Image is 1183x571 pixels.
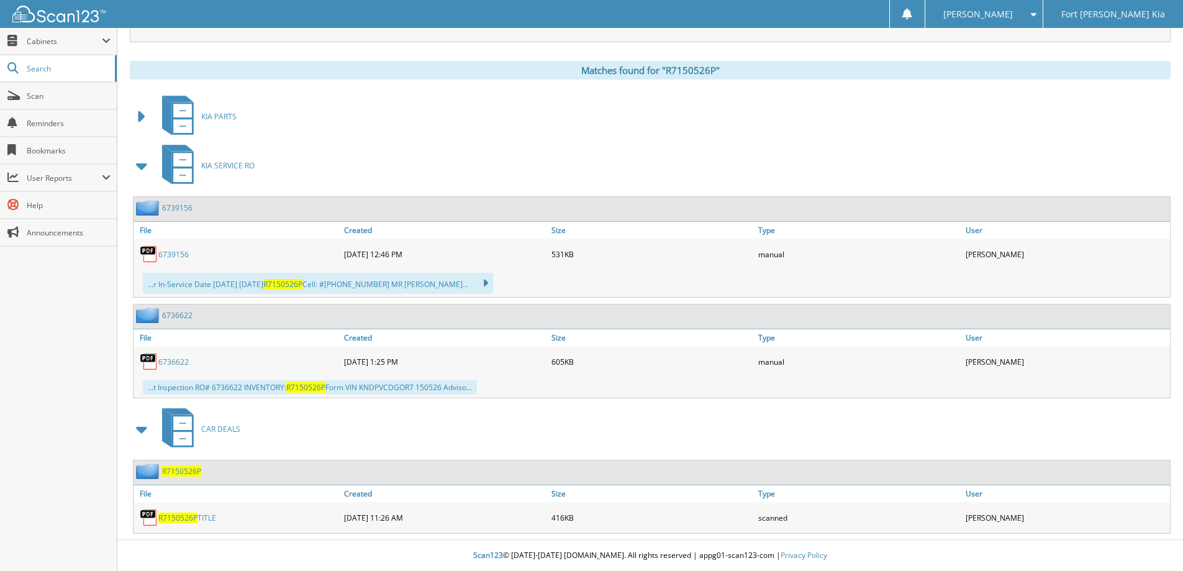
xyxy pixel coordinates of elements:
[755,349,963,374] div: manual
[548,485,756,502] a: Size
[158,357,189,367] a: 6736622
[158,513,197,523] span: R7150526P
[1061,11,1165,18] span: Fort [PERSON_NAME] Kia
[201,111,237,122] span: KIA PARTS
[27,91,111,101] span: Scan
[341,222,548,239] a: Created
[162,310,193,321] a: 6736622
[136,200,162,216] img: folder2.png
[158,249,189,260] a: 6739156
[473,550,503,560] span: Scan123
[1121,511,1183,571] iframe: Chat Widget
[341,505,548,530] div: [DATE] 11:26 AM
[548,222,756,239] a: Size
[548,349,756,374] div: 605KB
[27,200,111,211] span: Help
[963,349,1170,374] div: [PERSON_NAME]
[963,505,1170,530] div: [PERSON_NAME]
[755,242,963,267] div: manual
[201,424,240,434] span: CAR DEALS
[286,382,325,393] span: R7150526P
[341,485,548,502] a: Created
[341,242,548,267] div: [DATE] 12:46 PM
[140,245,158,263] img: PDF.png
[162,203,193,213] a: 6739156
[27,63,109,74] span: Search
[134,485,341,502] a: File
[136,464,162,479] img: folder2.png
[134,329,341,346] a: File
[341,349,548,374] div: [DATE] 1:25 PM
[27,36,102,47] span: Cabinets
[963,242,1170,267] div: [PERSON_NAME]
[943,11,1013,18] span: [PERSON_NAME]
[27,227,111,238] span: Announcements
[140,352,158,371] img: PDF.png
[136,308,162,323] img: folder2.png
[134,222,341,239] a: File
[130,61,1171,80] div: Matches found for "R7150526P"
[755,329,963,346] a: Type
[548,505,756,530] div: 416KB
[755,222,963,239] a: Type
[27,145,111,156] span: Bookmarks
[781,550,827,560] a: Privacy Policy
[755,485,963,502] a: Type
[548,329,756,346] a: Size
[201,160,255,171] span: KIA SERVICE RO
[155,141,255,190] a: KIA SERVICE RO
[963,485,1170,502] a: User
[263,279,302,290] span: R7150526P
[27,173,102,183] span: User Reports
[155,404,240,454] a: CAR DEALS
[27,118,111,129] span: Reminders
[143,273,493,294] div: ...r In-Service Date [DATE] [DATE] Cell: #[PHONE_NUMBER] MR [PERSON_NAME]...
[755,505,963,530] div: scanned
[162,466,201,477] a: R7150526P
[158,513,216,523] a: R7150526PTITLE
[548,242,756,267] div: 531KB
[12,6,106,22] img: scan123-logo-white.svg
[155,92,237,141] a: KIA PARTS
[963,329,1170,346] a: User
[117,541,1183,571] div: © [DATE]-[DATE] [DOMAIN_NAME]. All rights reserved | appg01-scan123-com |
[140,508,158,527] img: PDF.png
[341,329,548,346] a: Created
[963,222,1170,239] a: User
[143,380,477,395] div: ...t Inspection RO# 6736622 INVENTORY: Form VIN KNDPVCDGOR7 150526 Adviso...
